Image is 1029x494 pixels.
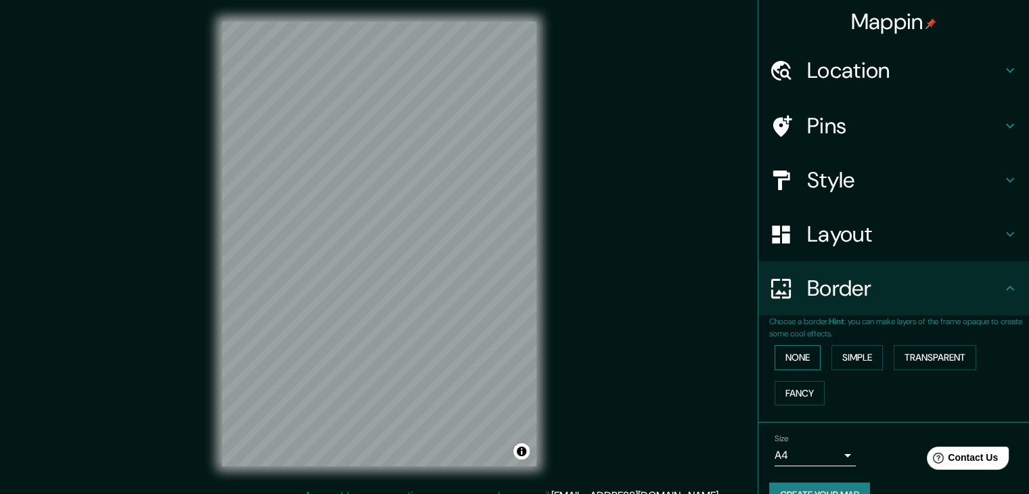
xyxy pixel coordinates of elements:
[758,99,1029,153] div: Pins
[775,433,789,445] label: Size
[807,57,1002,84] h4: Location
[758,153,1029,207] div: Style
[775,381,825,406] button: Fancy
[775,345,821,370] button: None
[758,261,1029,315] div: Border
[775,445,856,466] div: A4
[769,315,1029,340] p: Choose a border. : you can make layers of the frame opaque to create some cool effects.
[807,166,1002,194] h4: Style
[222,22,536,466] canvas: Map
[925,18,936,29] img: pin-icon.png
[909,441,1014,479] iframe: Help widget launcher
[829,316,844,327] b: Hint
[807,275,1002,302] h4: Border
[851,8,937,35] h4: Mappin
[513,443,530,459] button: Toggle attribution
[758,43,1029,97] div: Location
[807,112,1002,139] h4: Pins
[758,207,1029,261] div: Layout
[831,345,883,370] button: Simple
[894,345,976,370] button: Transparent
[807,221,1002,248] h4: Layout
